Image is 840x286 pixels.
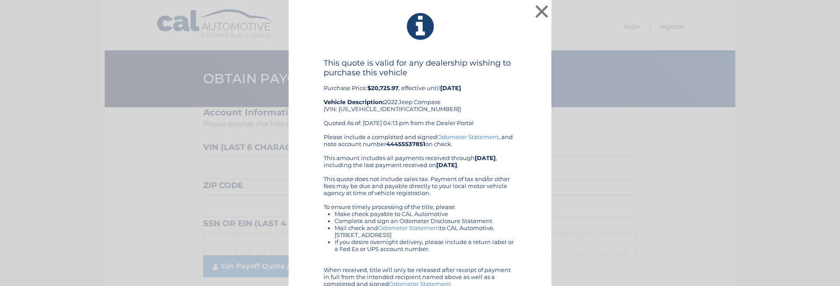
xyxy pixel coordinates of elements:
[335,224,516,238] li: Mail check and to CAL Automotive, [STREET_ADDRESS]
[533,3,551,20] button: ×
[437,133,499,140] a: Odometer Statement
[367,84,399,91] b: $20,725.97
[335,210,516,217] li: Make check payable to CAL Automotive
[324,58,516,77] h4: This quote is valid for any dealership wishing to purchase this vehicle
[324,58,516,133] div: Purchase Price: , effective until 2022 Jeep Compass (VIN: [US_VEHICLE_IDENTIFICATION_NUMBER]) Quo...
[475,154,496,161] b: [DATE]
[378,224,440,231] a: Odometer Statement
[436,161,457,168] b: [DATE]
[324,98,384,105] strong: Vehicle Description:
[440,84,461,91] b: [DATE]
[386,140,425,147] b: 44455537851
[335,238,516,252] li: If you desire overnight delivery, please include a return label or a Fed Ex or UPS account number.
[335,217,516,224] li: Complete and sign an Odometer Disclosure Statement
